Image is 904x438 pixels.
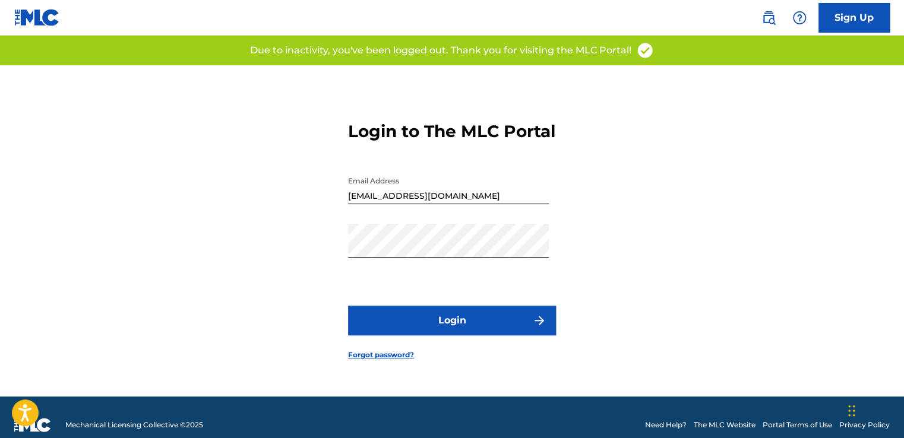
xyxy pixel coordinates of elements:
img: MLC Logo [14,9,60,26]
a: Privacy Policy [839,420,890,430]
div: Drag [848,393,855,429]
img: logo [14,418,51,432]
iframe: Chat Widget [845,381,904,438]
div: Help [788,6,811,30]
a: Public Search [757,6,780,30]
h3: Login to The MLC Portal [348,121,555,142]
span: Mechanical Licensing Collective © 2025 [65,420,203,430]
img: search [761,11,776,25]
img: help [792,11,807,25]
a: Need Help? [645,420,687,430]
img: access [636,42,654,59]
a: Forgot password? [348,350,414,360]
p: Due to inactivity, you've been logged out. Thank you for visiting the MLC Portal! [250,43,631,58]
a: Portal Terms of Use [763,420,832,430]
a: Sign Up [818,3,890,33]
button: Login [348,306,556,335]
a: The MLC Website [694,420,756,430]
img: f7272a7cc735f4ea7f67.svg [532,313,546,328]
